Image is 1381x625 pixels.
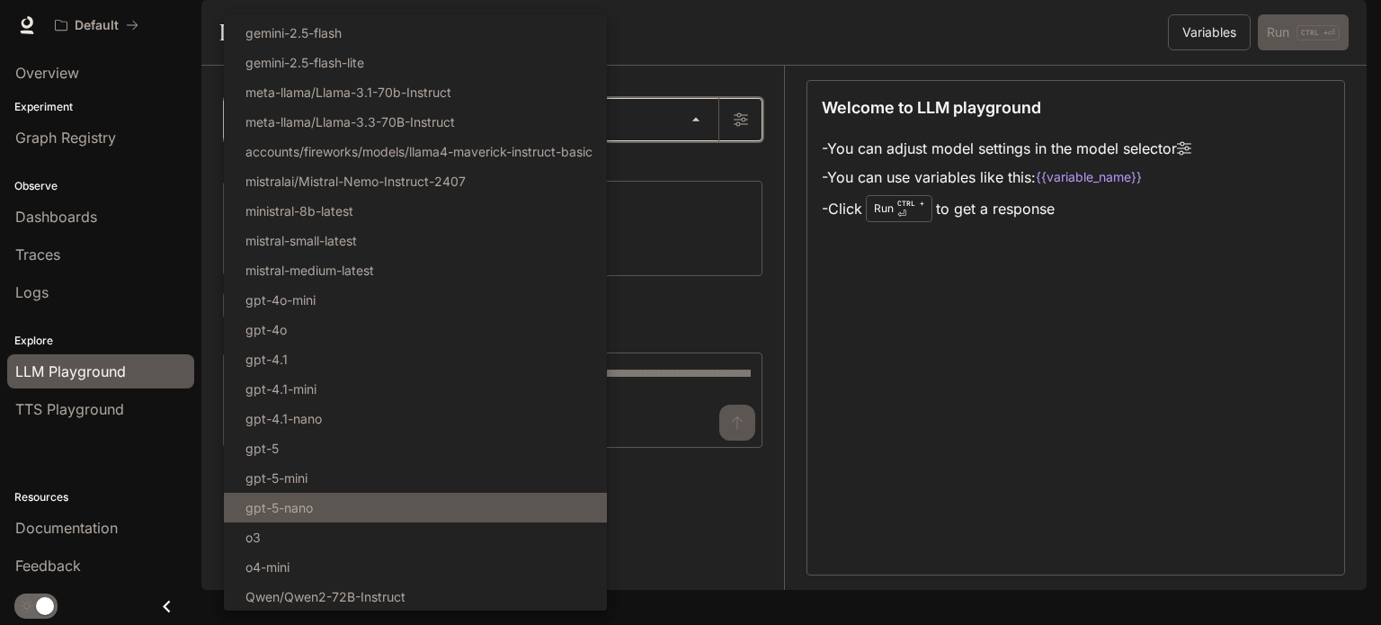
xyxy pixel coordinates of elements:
[245,498,313,517] p: gpt-5-nano
[245,469,307,487] p: gpt-5-mini
[245,201,353,220] p: ministral-8b-latest
[245,231,357,250] p: mistral-small-latest
[245,379,316,398] p: gpt-4.1-mini
[245,409,322,428] p: gpt-4.1-nano
[245,261,374,280] p: mistral-medium-latest
[245,320,287,339] p: gpt-4o
[245,83,451,102] p: meta-llama/Llama-3.1-70b-Instruct
[245,558,290,576] p: o4-mini
[245,528,261,547] p: o3
[245,112,455,131] p: meta-llama/Llama-3.3-70B-Instruct
[245,53,364,72] p: gemini-2.5-flash-lite
[245,172,466,191] p: mistralai/Mistral-Nemo-Instruct-2407
[245,350,288,369] p: gpt-4.1
[245,587,405,606] p: Qwen/Qwen2-72B-Instruct
[245,23,342,42] p: gemini-2.5-flash
[245,290,316,309] p: gpt-4o-mini
[245,142,592,161] p: accounts/fireworks/models/llama4-maverick-instruct-basic
[245,439,279,458] p: gpt-5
